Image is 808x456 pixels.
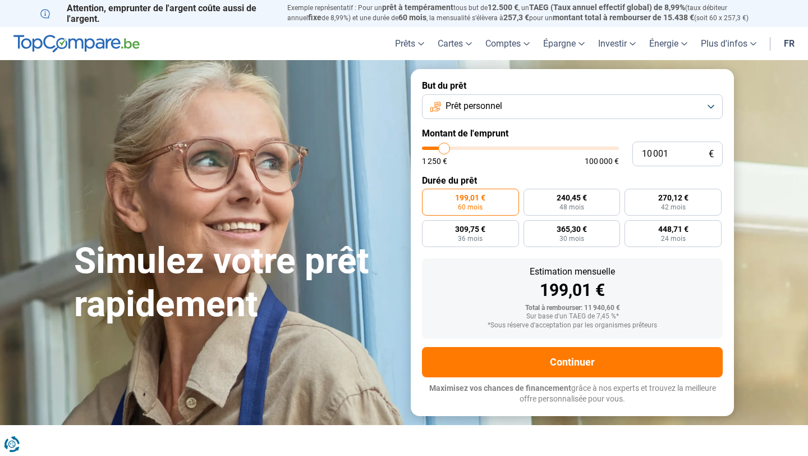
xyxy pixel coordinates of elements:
div: *Sous réserve d'acceptation par les organismes prêteurs [431,322,714,330]
label: But du prêt [422,80,723,91]
h1: Simulez votre prêt rapidement [74,240,397,326]
a: Investir [591,27,642,60]
span: 365,30 € [557,225,587,233]
span: 199,01 € [455,194,485,202]
p: Exemple représentatif : Pour un tous but de , un (taux débiteur annuel de 8,99%) et une durée de ... [287,3,768,23]
span: TAEG (Taux annuel effectif global) de 8,99% [529,3,685,12]
p: Attention, emprunter de l'argent coûte aussi de l'argent. [40,3,274,24]
span: prêt à tempérament [382,3,453,12]
a: Énergie [642,27,694,60]
span: 60 mois [458,204,483,211]
span: 448,71 € [658,225,688,233]
p: grâce à nos experts et trouvez la meilleure offre personnalisée pour vous. [422,383,723,405]
span: 60 mois [398,13,426,22]
div: Sur base d'un TAEG de 7,45 %* [431,313,714,321]
a: Comptes [479,27,536,60]
button: Continuer [422,347,723,377]
a: Prêts [388,27,431,60]
span: 24 mois [661,235,686,242]
span: 100 000 € [585,157,619,165]
a: fr [777,27,801,60]
div: Estimation mensuelle [431,267,714,276]
span: 270,12 € [658,194,688,202]
span: fixe [308,13,322,22]
label: Durée du prêt [422,175,723,186]
a: Plus d'infos [694,27,763,60]
img: TopCompare [13,35,140,53]
span: 48 mois [559,204,584,211]
span: 36 mois [458,235,483,242]
span: 30 mois [559,235,584,242]
span: 12.500 € [488,3,518,12]
a: Épargne [536,27,591,60]
button: Prêt personnel [422,94,723,119]
span: Maximisez vos chances de financement [429,384,571,393]
span: 309,75 € [455,225,485,233]
span: € [709,149,714,159]
span: 240,45 € [557,194,587,202]
div: 199,01 € [431,282,714,299]
span: Prêt personnel [446,100,502,112]
span: 257,3 € [503,13,529,22]
label: Montant de l'emprunt [422,128,723,139]
a: Cartes [431,27,479,60]
span: 42 mois [661,204,686,211]
div: Total à rembourser: 11 940,60 € [431,304,714,312]
span: montant total à rembourser de 15.438 € [553,13,694,22]
span: 1 250 € [422,157,447,165]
